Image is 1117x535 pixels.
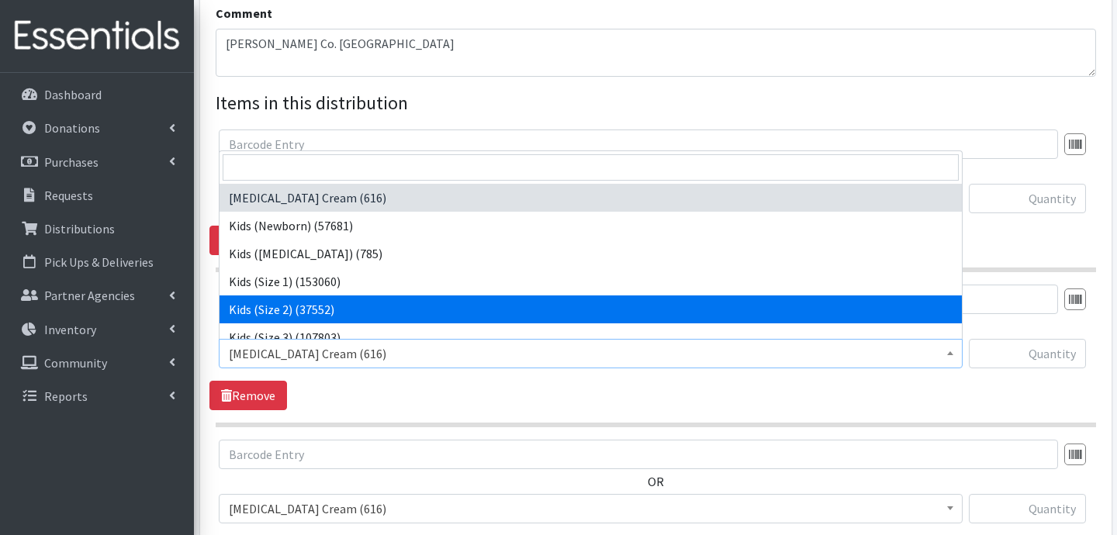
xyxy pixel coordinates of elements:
span: Diaper Rash Cream (616) [229,343,953,364]
label: Comment [216,4,272,22]
li: Kids (Size 2) (37552) [220,295,962,323]
a: Remove [209,381,287,410]
legend: Items in this distribution [216,89,1096,117]
label: OR [648,472,664,491]
li: Kids ([MEDICAL_DATA]) (785) [220,240,962,267]
li: Kids (Newborn) (57681) [220,212,962,240]
p: Requests [44,188,93,203]
a: Pick Ups & Deliveries [6,247,188,278]
span: Diaper Rash Cream (616) [219,339,963,368]
a: Distributions [6,213,188,244]
span: Diaper Rash Cream (616) [219,494,963,523]
p: Donations [44,120,100,136]
input: Quantity [969,339,1086,368]
input: Barcode Entry [219,440,1058,469]
li: [MEDICAL_DATA] Cream (616) [220,184,962,212]
a: Inventory [6,314,188,345]
p: Inventory [44,322,96,337]
p: Community [44,355,107,371]
a: Partner Agencies [6,280,188,311]
a: Dashboard [6,79,188,110]
p: Dashboard [44,87,102,102]
span: Diaper Rash Cream (616) [229,498,953,519]
a: Remove [209,226,287,255]
a: Requests [6,180,188,211]
input: Quantity [969,494,1086,523]
a: Reports [6,381,188,412]
a: Purchases [6,147,188,178]
img: HumanEssentials [6,10,188,62]
input: Quantity [969,184,1086,213]
a: Community [6,347,188,378]
p: Reports [44,388,88,404]
p: Pick Ups & Deliveries [44,254,154,270]
li: Kids (Size 1) (153060) [220,267,962,295]
input: Barcode Entry [219,129,1058,159]
p: Distributions [44,221,115,236]
p: Purchases [44,154,99,170]
p: Partner Agencies [44,288,135,303]
a: Donations [6,112,188,143]
li: Kids (Size 3) (107803) [220,323,962,351]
